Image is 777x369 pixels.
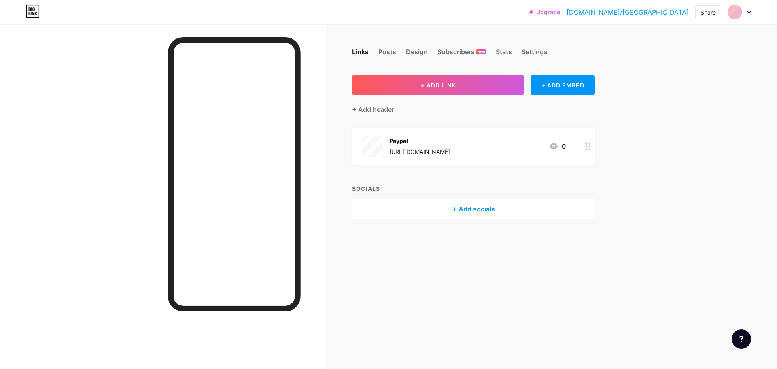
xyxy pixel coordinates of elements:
[352,105,394,114] div: + Add header
[378,47,396,62] div: Posts
[478,49,485,54] span: NEW
[352,47,369,62] div: Links
[352,75,524,95] button: + ADD LINK
[437,47,486,62] div: Subscribers
[352,184,595,193] div: SOCIALS
[406,47,428,62] div: Design
[531,75,595,95] div: + ADD EMBED
[522,47,548,62] div: Settings
[421,82,456,89] span: + ADD LINK
[529,9,560,15] a: Upgrade
[567,7,689,17] a: [DOMAIN_NAME]/[GEOGRAPHIC_DATA]
[389,147,450,156] div: [URL][DOMAIN_NAME]
[352,199,595,219] div: + Add socials
[549,141,566,151] div: 0
[701,8,716,17] div: Share
[496,47,512,62] div: Stats
[389,137,450,145] div: Paypal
